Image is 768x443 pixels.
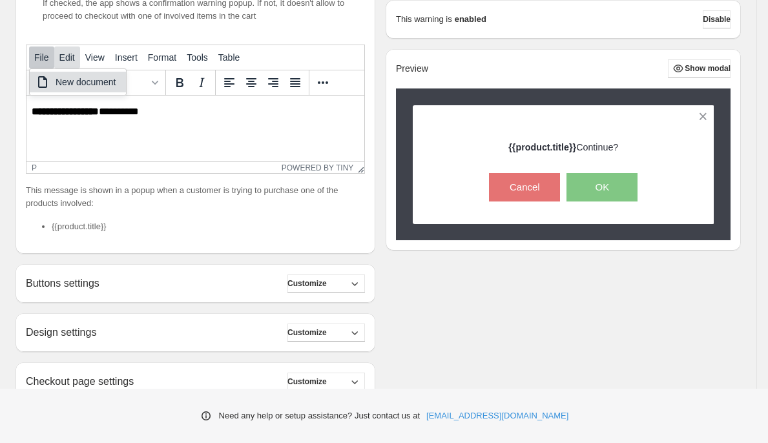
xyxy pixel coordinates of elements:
[26,375,134,387] h2: Checkout page settings
[668,59,731,77] button: Show modal
[59,52,75,63] span: Edit
[703,10,731,28] button: Disable
[85,52,105,63] span: View
[218,72,240,94] button: Align left
[26,326,96,338] h2: Design settings
[287,274,365,293] button: Customize
[26,96,364,161] iframe: Rich Text Area
[287,327,327,338] span: Customize
[287,376,327,387] span: Customize
[287,278,327,289] span: Customize
[287,324,365,342] button: Customize
[52,220,365,233] li: {{product.title}}
[115,52,138,63] span: Insert
[455,13,486,26] strong: enabled
[284,72,306,94] button: Justify
[26,184,365,210] p: This message is shown in a popup when a customer is trying to purchase one of the products involved:
[240,72,262,94] button: Align center
[30,72,126,92] div: New document
[566,173,638,201] button: OK
[187,52,208,63] span: Tools
[353,162,364,173] div: Resize
[703,14,731,25] span: Disable
[56,74,116,90] div: New document
[287,373,365,391] button: Customize
[169,72,191,94] button: Bold
[218,52,240,63] span: Table
[489,173,560,201] button: Cancel
[34,52,49,63] span: File
[396,13,452,26] p: This warning is
[32,163,37,172] div: p
[148,52,176,63] span: Format
[396,63,428,74] h2: Preview
[262,72,284,94] button: Align right
[426,409,568,422] a: [EMAIL_ADDRESS][DOMAIN_NAME]
[282,163,354,172] a: Powered by Tiny
[191,72,213,94] button: Italic
[312,72,334,94] button: More...
[26,277,99,289] h2: Buttons settings
[508,142,576,152] strong: {{product.title}}
[508,141,618,154] p: Continue?
[685,63,731,74] span: Show modal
